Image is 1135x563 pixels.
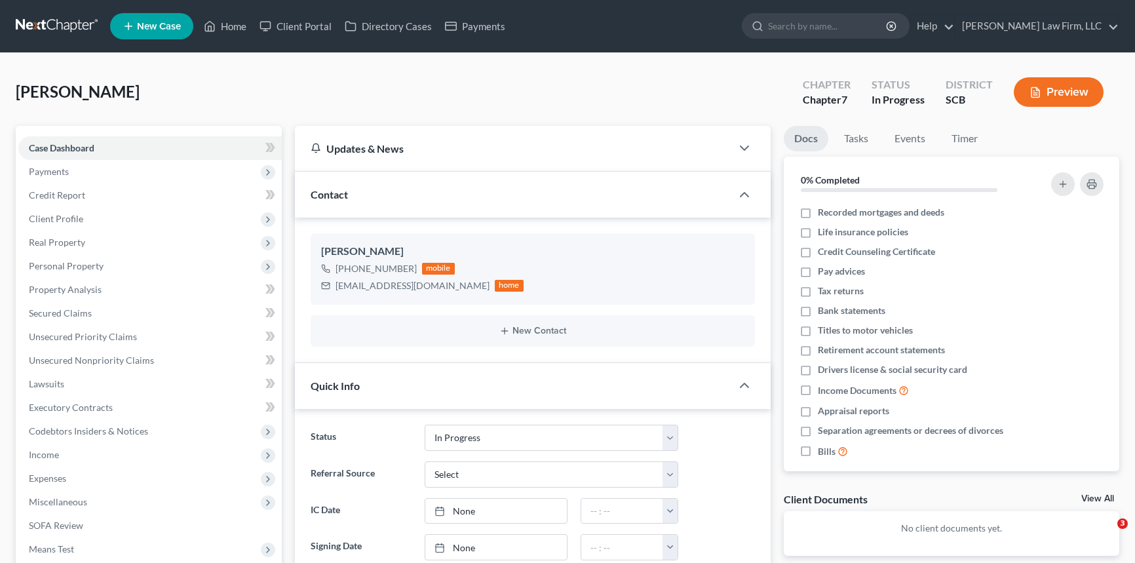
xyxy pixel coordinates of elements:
[946,77,993,92] div: District
[872,77,925,92] div: Status
[29,260,104,271] span: Personal Property
[18,396,282,419] a: Executory Contracts
[304,498,418,524] label: IC Date
[794,522,1109,535] p: No client documents yet.
[946,92,993,107] div: SCB
[304,425,418,451] label: Status
[803,92,851,107] div: Chapter
[818,445,836,458] span: Bills
[29,189,85,201] span: Credit Report
[304,461,418,488] label: Referral Source
[18,301,282,325] a: Secured Claims
[29,449,59,460] span: Income
[818,384,896,397] span: Income Documents
[29,402,113,413] span: Executory Contracts
[818,404,889,417] span: Appraisal reports
[818,225,908,239] span: Life insurance policies
[29,378,64,389] span: Lawsuits
[18,278,282,301] a: Property Analysis
[18,325,282,349] a: Unsecured Priority Claims
[197,14,253,38] a: Home
[18,136,282,160] a: Case Dashboard
[818,363,967,376] span: Drivers license & social security card
[884,126,936,151] a: Events
[841,93,847,106] span: 7
[29,520,83,531] span: SOFA Review
[29,425,148,437] span: Codebtors Insiders & Notices
[818,324,913,337] span: Titles to motor vehicles
[16,82,140,101] span: [PERSON_NAME]
[311,188,348,201] span: Contact
[818,206,944,219] span: Recorded mortgages and deeds
[137,22,181,31] span: New Case
[253,14,338,38] a: Client Portal
[581,535,664,560] input: -- : --
[422,263,455,275] div: mobile
[1014,77,1104,107] button: Preview
[803,77,851,92] div: Chapter
[311,142,716,155] div: Updates & News
[818,265,865,278] span: Pay advices
[29,284,102,295] span: Property Analysis
[29,473,66,484] span: Expenses
[29,307,92,319] span: Secured Claims
[818,304,885,317] span: Bank statements
[818,284,864,298] span: Tax returns
[768,14,888,38] input: Search by name...
[438,14,512,38] a: Payments
[818,424,1003,437] span: Separation agreements or decrees of divorces
[311,379,360,392] span: Quick Info
[872,92,925,107] div: In Progress
[955,14,1119,38] a: [PERSON_NAME] Law Firm, LLC
[941,126,988,151] a: Timer
[336,279,490,292] div: [EMAIL_ADDRESS][DOMAIN_NAME]
[784,492,868,506] div: Client Documents
[495,280,524,292] div: home
[801,174,860,185] strong: 0% Completed
[18,372,282,396] a: Lawsuits
[29,142,94,153] span: Case Dashboard
[29,496,87,507] span: Miscellaneous
[18,514,282,537] a: SOFA Review
[29,213,83,224] span: Client Profile
[29,237,85,248] span: Real Property
[581,499,664,524] input: -- : --
[338,14,438,38] a: Directory Cases
[29,166,69,177] span: Payments
[29,543,74,554] span: Means Test
[784,126,828,151] a: Docs
[321,326,744,336] button: New Contact
[818,245,935,258] span: Credit Counseling Certificate
[834,126,879,151] a: Tasks
[18,184,282,207] a: Credit Report
[425,535,566,560] a: None
[18,349,282,372] a: Unsecured Nonpriority Claims
[1090,518,1122,550] iframe: Intercom live chat
[304,534,418,560] label: Signing Date
[1081,494,1114,503] a: View All
[336,262,417,275] div: [PHONE_NUMBER]
[1117,518,1128,529] span: 3
[910,14,954,38] a: Help
[29,331,137,342] span: Unsecured Priority Claims
[425,499,566,524] a: None
[321,244,744,260] div: [PERSON_NAME]
[29,355,154,366] span: Unsecured Nonpriority Claims
[818,343,945,357] span: Retirement account statements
